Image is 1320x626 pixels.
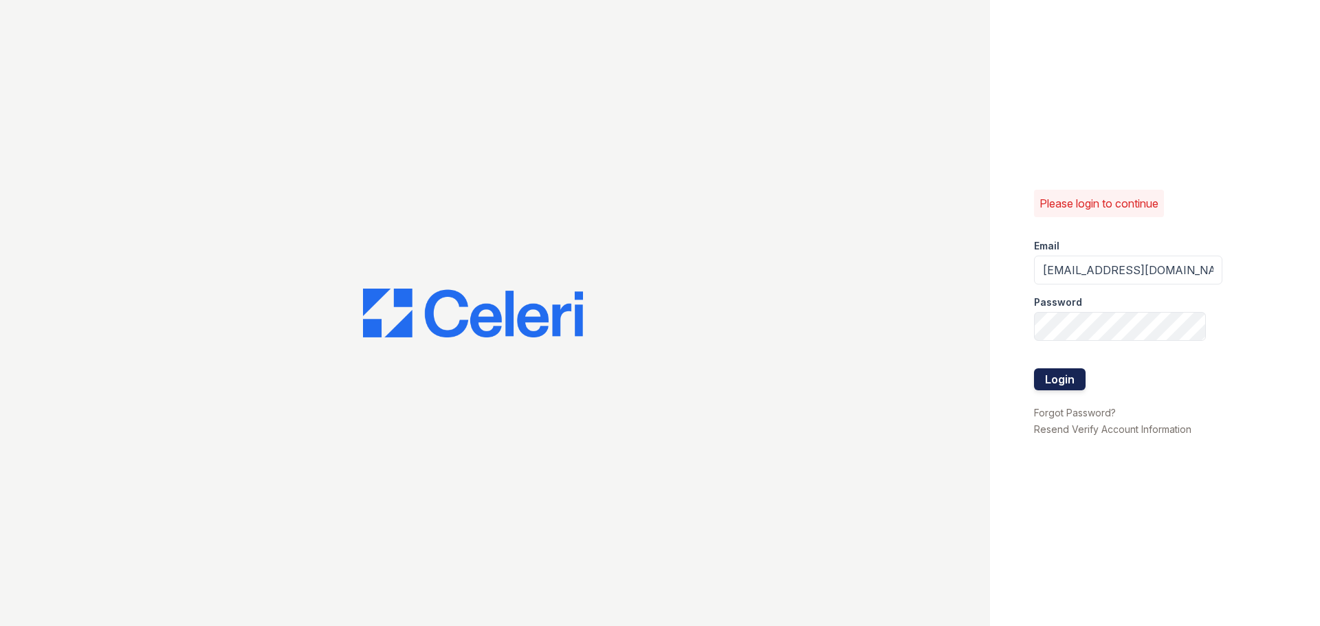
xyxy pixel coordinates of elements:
button: Login [1034,368,1086,390]
a: Forgot Password? [1034,407,1116,418]
p: Please login to continue [1039,195,1158,212]
label: Password [1034,295,1082,309]
img: CE_Logo_Blue-a8612792a0a2168367f1c8372b55b34899dd931a85d93a1a3d3e32e68fde9ad4.png [363,289,583,338]
a: Resend Verify Account Information [1034,423,1191,435]
label: Email [1034,239,1059,253]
